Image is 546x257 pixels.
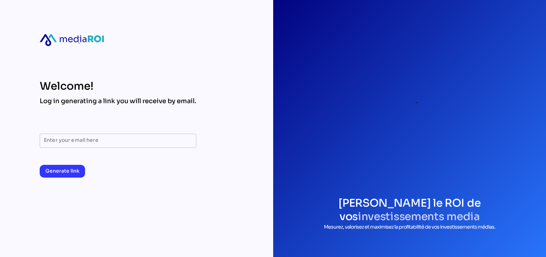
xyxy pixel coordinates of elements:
p: Mesurez, valorisez et maximisez la profitabilité de vos investissements médias. [287,223,532,231]
h1: [PERSON_NAME] le ROI de vos [287,196,532,223]
button: Generate link [40,165,85,178]
span: investissements media [358,210,480,223]
div: mediaroi [40,34,104,46]
input: Enter your email here [44,134,192,148]
div: login [330,23,489,182]
div: Welcome! [40,80,196,93]
div: Log in generating a link you will receive by email. [40,97,196,105]
span: Generate link [45,167,79,175]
